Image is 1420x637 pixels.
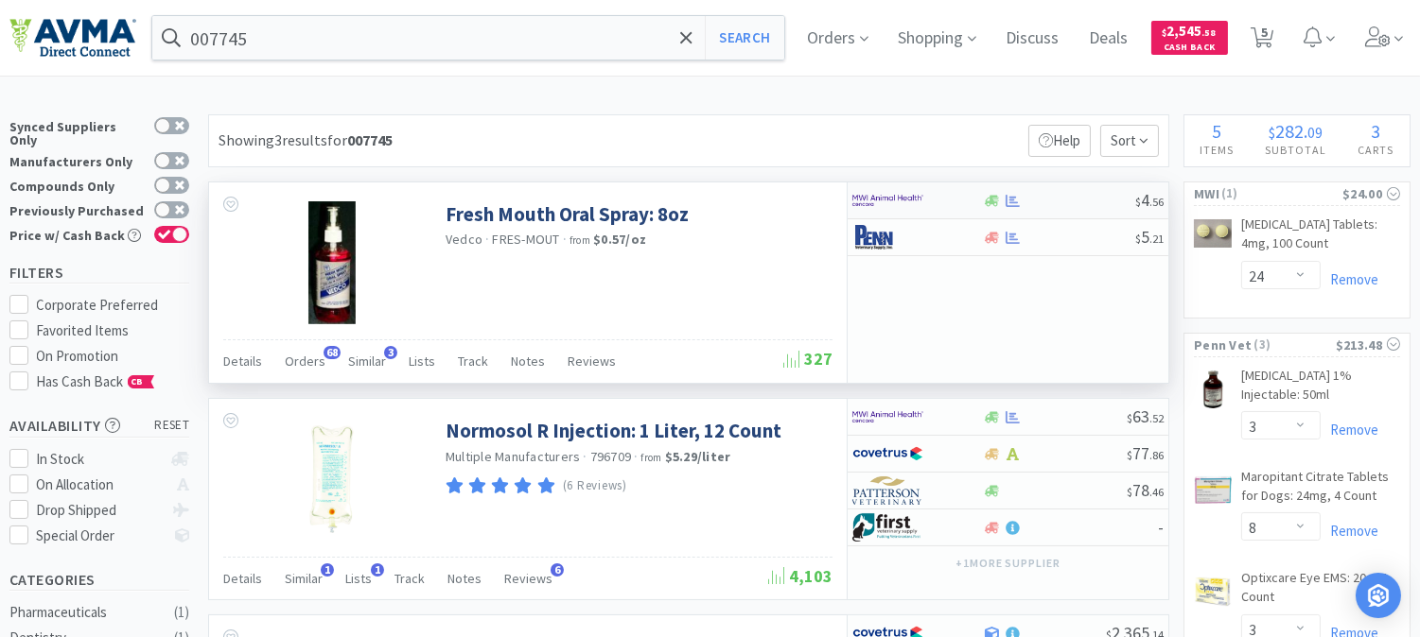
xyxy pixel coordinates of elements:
span: · [563,231,567,248]
h5: Categories [9,569,189,591]
div: Previously Purchased [9,201,145,217]
h4: Subtotal [1250,141,1342,159]
a: Maropitant Citrate Tablets for Dogs: 24mg, 4 Count [1241,468,1400,512]
a: Deals [1082,30,1136,47]
div: ( 1 ) [174,601,189,624]
div: In Stock [37,448,163,471]
h5: Filters [9,262,189,284]
span: 78 [1127,479,1164,501]
span: Track [394,570,425,587]
span: Has Cash Back [37,372,155,390]
span: CB [129,376,148,387]
span: 282 [1276,119,1305,143]
span: $ [1127,448,1132,462]
div: $24.00 [1342,183,1400,204]
img: 3f16bc0fe330407d8655541d911676e1_32807.png [269,418,395,541]
span: Notes [447,570,482,587]
input: Search by item, sku, manufacturer, ingredient, size... [152,16,784,60]
span: $ [1135,232,1141,246]
img: b7aa302f787749648a5d1a145ac938bd_413743.png [1194,573,1232,611]
div: . [1250,122,1342,141]
span: . 46 [1149,485,1164,499]
img: f5e969b455434c6296c6d81ef179fa71_3.png [852,476,923,505]
div: On Allocation [37,473,163,496]
h4: Items [1184,141,1250,159]
a: [MEDICAL_DATA] 1% Injectable: 50ml [1241,367,1400,411]
span: ( 3 ) [1252,336,1335,354]
img: 226fe70f15d846298269a5f1fdb96cc0_586678.png [1194,472,1232,509]
span: Notes [511,353,545,370]
span: from [570,233,590,247]
span: $ [1135,195,1141,209]
div: Synced Suppliers Only [9,117,145,146]
span: Details [223,353,262,370]
span: Similar [285,570,323,587]
span: Reviews [504,570,552,587]
span: reset [155,416,190,436]
span: for [327,130,393,149]
span: 77 [1127,442,1164,464]
span: 3 [384,346,397,359]
span: . 58 [1202,26,1217,39]
span: · [584,448,587,465]
h4: Carts [1342,141,1410,159]
span: Orders [285,353,325,370]
span: . 86 [1149,448,1164,462]
span: Track [458,353,488,370]
span: ( 1 ) [1219,184,1342,203]
span: Reviews [568,353,616,370]
span: 1 [371,563,384,577]
img: 4fffc8d2af9b4a8dba8d4b907e8b61ee_755787.png [1194,370,1232,408]
span: 796709 [590,448,632,465]
span: . 52 [1149,411,1164,425]
img: 77fca1acd8b6420a9015268ca798ef17_1.png [852,439,923,468]
a: 5 [1243,32,1282,49]
a: Fresh Mouth Oral Spray: 8oz [446,201,689,227]
span: 3 [1372,119,1381,143]
div: Open Intercom Messenger [1356,573,1401,618]
strong: $5.29 / liter [665,448,731,465]
span: 5 [1135,226,1164,248]
button: Search [705,16,783,60]
span: Lists [409,353,435,370]
span: . 56 [1149,195,1164,209]
span: Similar [348,353,386,370]
span: $ [1270,123,1276,142]
img: 67d67680309e4a0bb49a5ff0391dcc42_6.png [852,513,923,542]
a: Vedco [446,231,482,248]
div: Drop Shipped [37,499,163,522]
a: Remove [1321,522,1378,540]
div: Manufacturers Only [9,152,145,168]
h5: Availability [9,415,189,437]
span: 327 [783,348,833,370]
span: 4 [1135,189,1164,211]
div: Compounds Only [9,177,145,193]
div: Price w/ Cash Back [9,226,145,242]
p: (6 Reviews) [563,476,627,496]
span: FRES-MOUT [493,231,560,248]
span: Details [223,570,262,587]
a: Remove [1321,270,1378,288]
span: $ [1127,485,1132,499]
img: f6b2451649754179b5b4e0c70c3f7cb0_2.png [852,186,923,215]
span: 63 [1127,405,1164,427]
span: 09 [1308,123,1324,142]
span: · [485,231,489,248]
span: MWI [1194,183,1219,204]
span: · [634,448,638,465]
div: $213.48 [1336,335,1400,355]
span: 4,103 [768,565,833,587]
strong: $0.57 / oz [593,231,646,248]
div: Pharmaceuticals [9,601,163,624]
span: . 21 [1149,232,1164,246]
span: $ [1127,411,1132,425]
a: Multiple Manufacturers [446,448,581,465]
span: 68 [324,346,341,359]
div: Corporate Preferred [37,294,190,317]
span: 2,545 [1163,22,1217,40]
span: 5 [1213,119,1222,143]
img: e1133ece90fa4a959c5ae41b0808c578_9.png [852,223,923,251]
span: Lists [345,570,372,587]
a: $2,545.58Cash Back [1151,12,1228,63]
span: - [1158,516,1164,538]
